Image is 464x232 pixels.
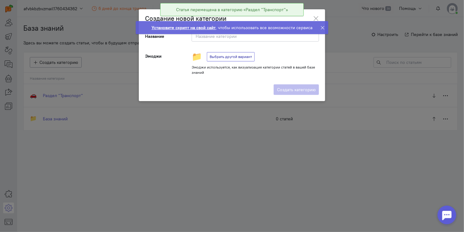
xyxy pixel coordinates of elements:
[207,52,255,61] button: Выбрать другой вариант
[176,7,288,13] div: Статья перемещена в категорию «Раздел "Транспорт"»
[274,84,319,95] label: Создать категорию
[145,14,226,23] h3: Создание новой категории
[192,51,202,63] div: 📁
[152,25,312,31] div: , чтобы использовать все возможности сервиса
[152,25,216,30] strong: Установите скрипт на свой сайт
[192,65,319,75] small: Эмоджи используется, как визуализация категории статей в вашей базе знаний
[139,51,185,75] label: Эмоджи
